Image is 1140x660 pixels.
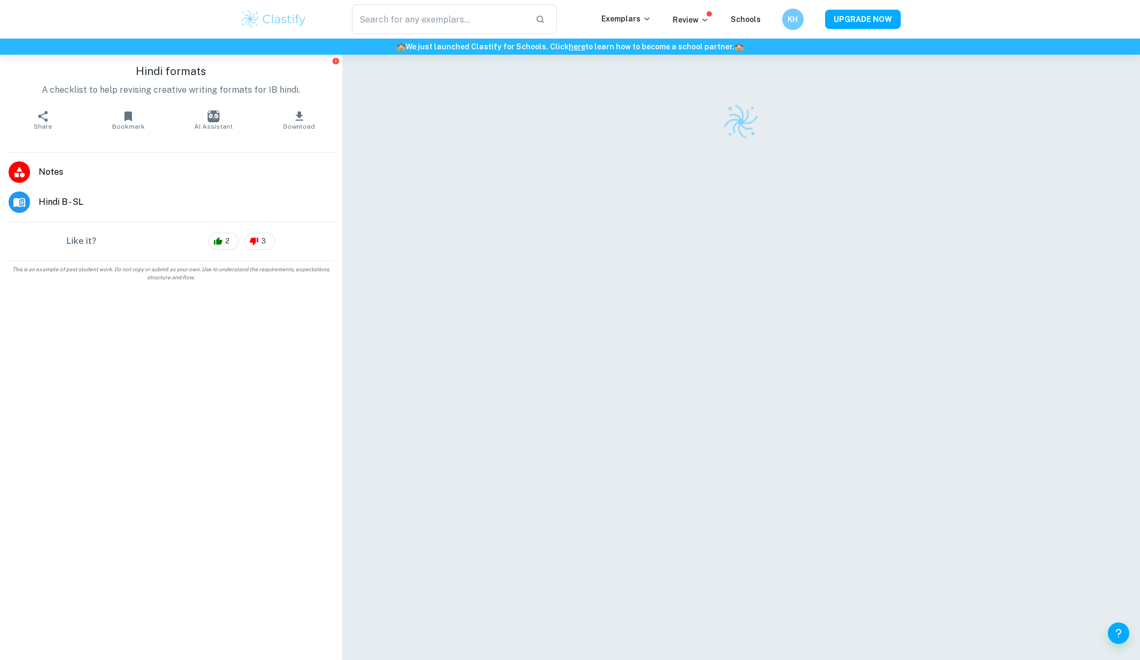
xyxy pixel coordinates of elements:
button: Help and Feedback [1108,622,1129,644]
button: KH [782,9,804,30]
span: Download [283,123,315,130]
h6: Like it? [67,235,97,248]
span: 3 [255,236,272,247]
button: UPGRADE NOW [825,10,901,29]
span: Notes [39,166,334,179]
p: Exemplars [601,13,651,25]
span: 2 [219,236,236,247]
input: Search for any exemplars... [352,4,527,34]
button: Download [256,105,342,135]
img: Clastify logo [240,9,308,30]
p: Review [673,14,709,26]
img: AI Assistant [208,110,219,122]
img: Clastify logo [722,102,760,141]
button: Bookmark [85,105,171,135]
span: Bookmark [112,123,145,130]
span: Share [34,123,52,130]
h6: We just launched Clastify for Schools. Click to learn how to become a school partner. [2,41,1138,53]
button: Report issue [332,57,340,65]
p: A checklist to help revising creative writing formats for IB hindi. [9,84,334,97]
button: AI Assistant [171,105,256,135]
span: 🏫 [734,42,744,51]
span: This is an example of past student work. Do not copy or submit as your own. Use to understand the... [4,265,338,281]
h6: KH [786,13,799,25]
span: Hindi B - SL [39,196,334,209]
h1: Hindi formats [9,63,334,79]
a: Schools [731,15,761,24]
span: AI Assistant [194,123,233,130]
span: 🏫 [396,42,406,51]
a: here [569,42,585,51]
